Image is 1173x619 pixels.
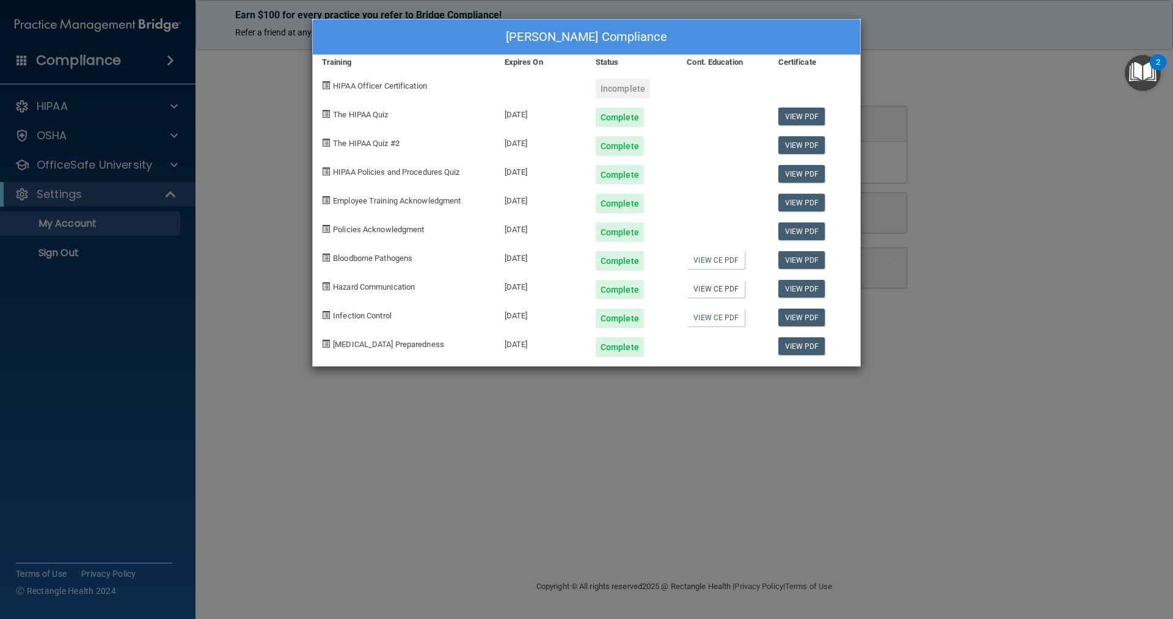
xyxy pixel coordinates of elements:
a: View PDF [778,337,825,355]
a: View PDF [778,309,825,326]
span: [MEDICAL_DATA] Preparedness [333,340,444,349]
button: Open Resource Center, 2 new notifications [1125,55,1161,91]
span: HIPAA Officer Certification [333,81,427,90]
div: Complete [596,222,644,242]
span: Hazard Communication [333,282,415,291]
span: Policies Acknowledgment [333,225,424,234]
div: Complete [596,309,644,328]
a: View CE PDF [687,309,745,326]
div: Expires On [495,55,586,70]
span: HIPAA Policies and Procedures Quiz [333,167,459,177]
a: View PDF [778,194,825,211]
div: Complete [596,251,644,271]
div: Incomplete [596,79,650,98]
div: [PERSON_NAME] Compliance [313,20,860,55]
span: Infection Control [333,311,392,320]
a: View PDF [778,251,825,269]
div: Complete [596,108,644,127]
div: Complete [596,136,644,156]
div: Training [313,55,495,70]
div: Complete [596,165,644,185]
div: Certificate [769,55,860,70]
div: 2 [1156,62,1160,78]
div: [DATE] [495,156,586,185]
a: View PDF [778,280,825,298]
a: View CE PDF [687,251,745,269]
div: Complete [596,280,644,299]
a: View CE PDF [687,280,745,298]
div: [DATE] [495,242,586,271]
a: View PDF [778,108,825,125]
div: [DATE] [495,213,586,242]
div: [DATE] [495,185,586,213]
a: View PDF [778,136,825,154]
span: Bloodborne Pathogens [333,254,412,263]
div: [DATE] [495,127,586,156]
div: Cont. Education [678,55,769,70]
div: [DATE] [495,98,586,127]
a: View PDF [778,165,825,183]
div: Status [586,55,678,70]
span: The HIPAA Quiz #2 [333,139,400,148]
div: Complete [596,337,644,357]
span: The HIPAA Quiz [333,110,388,119]
div: [DATE] [495,271,586,299]
div: [DATE] [495,328,586,357]
span: Employee Training Acknowledgment [333,196,461,205]
div: [DATE] [495,299,586,328]
div: Complete [596,194,644,213]
a: View PDF [778,222,825,240]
